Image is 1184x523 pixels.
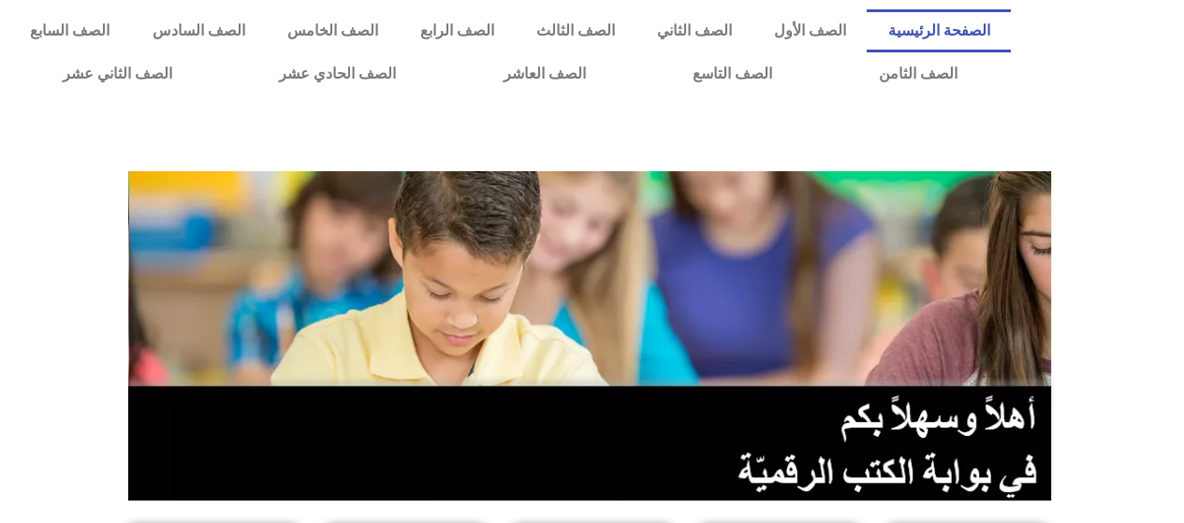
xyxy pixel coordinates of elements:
a: الصف العاشر [450,52,639,95]
a: الصف السادس [131,9,266,52]
a: الصف التاسع [639,52,826,95]
a: الصف الثاني [636,9,753,52]
a: الصفحة الرئيسية [867,9,1011,52]
a: الصف الثامن [826,52,1011,95]
a: الصف الأول [753,9,867,52]
a: الصف الثاني عشر [9,52,226,95]
a: الصف الحادي عشر [226,52,449,95]
a: الصف الخامس [266,9,399,52]
a: الصف الرابع [399,9,515,52]
a: الصف السابع [9,9,131,52]
a: الصف الثالث [515,9,636,52]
